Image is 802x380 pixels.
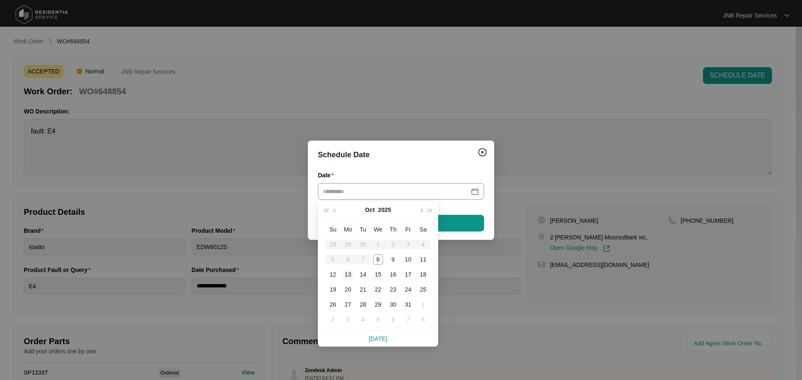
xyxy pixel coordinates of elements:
div: 31 [403,299,413,310]
button: Oct [365,201,375,218]
div: 21 [358,284,368,294]
div: 8 [418,315,428,325]
th: Su [325,222,340,237]
td: 2025-10-20 [340,282,355,297]
div: 29 [373,299,383,310]
img: closeCircle [477,147,487,157]
div: 14 [358,269,368,279]
label: Date [318,171,337,179]
button: Close [476,146,489,159]
div: 30 [388,299,398,310]
td: 2025-10-08 [371,252,386,267]
div: 7 [403,315,413,325]
td: 2025-10-22 [371,282,386,297]
td: 2025-10-10 [401,252,416,267]
div: 11 [418,254,428,264]
input: Date [323,187,469,196]
a: [DATE] [369,335,387,342]
td: 2025-10-11 [416,252,431,267]
div: 10 [403,254,413,264]
div: 18 [418,269,428,279]
div: 12 [328,269,338,279]
td: 2025-10-24 [401,282,416,297]
div: 1 [418,299,428,310]
div: 27 [343,299,353,310]
div: 24 [403,284,413,294]
th: Sa [416,222,431,237]
td: 2025-10-09 [386,252,401,267]
div: 16 [388,269,398,279]
th: Th [386,222,401,237]
button: 2025 [378,201,391,218]
div: 13 [343,269,353,279]
div: 20 [343,284,353,294]
div: 26 [328,299,338,310]
td: 2025-11-06 [386,312,401,327]
td: 2025-10-28 [355,297,371,312]
div: 4 [358,315,368,325]
div: 15 [373,269,383,279]
td: 2025-10-18 [416,267,431,282]
td: 2025-10-30 [386,297,401,312]
td: 2025-11-03 [340,312,355,327]
th: Tu [355,222,371,237]
td: 2025-10-21 [355,282,371,297]
div: 3 [343,315,353,325]
td: 2025-10-17 [401,267,416,282]
div: 28 [358,299,368,310]
td: 2025-10-26 [325,297,340,312]
div: 19 [328,284,338,294]
div: 17 [403,269,413,279]
th: Mo [340,222,355,237]
div: 2 [328,315,338,325]
td: 2025-11-01 [416,297,431,312]
td: 2025-10-15 [371,267,386,282]
td: 2025-10-19 [325,282,340,297]
div: Schedule Date [318,149,484,161]
td: 2025-10-13 [340,267,355,282]
div: 22 [373,284,383,294]
div: 8 [373,254,383,264]
td: 2025-10-16 [386,267,401,282]
td: 2025-11-07 [401,312,416,327]
div: 5 [373,315,383,325]
td: 2025-11-04 [355,312,371,327]
th: We [371,222,386,237]
td: 2025-10-25 [416,282,431,297]
div: 23 [388,284,398,294]
div: 9 [388,254,398,264]
td: 2025-10-31 [401,297,416,312]
th: Fr [401,222,416,237]
td: 2025-11-02 [325,312,340,327]
td: 2025-10-23 [386,282,401,297]
td: 2025-10-29 [371,297,386,312]
td: 2025-10-14 [355,267,371,282]
td: 2025-11-08 [416,312,431,327]
td: 2025-11-05 [371,312,386,327]
div: 25 [418,284,428,294]
td: 2025-10-12 [325,267,340,282]
div: 6 [388,315,398,325]
td: 2025-10-27 [340,297,355,312]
